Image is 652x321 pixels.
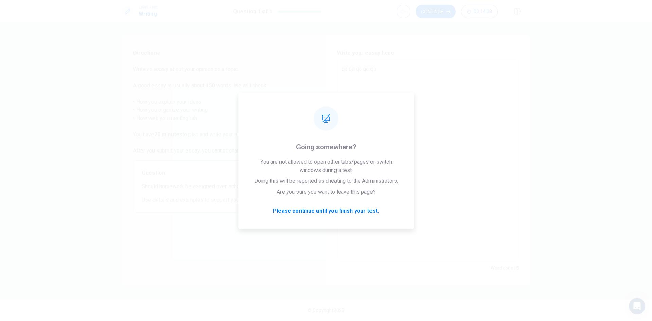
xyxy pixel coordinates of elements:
[491,264,519,272] h6: Word count :
[142,182,270,191] span: Should homework be assigned over school holidays?
[142,196,270,204] span: Use details and examples to support your explanation.
[342,65,514,256] textarea: qa qa qa qa qa
[337,49,519,57] h6: Write your essay here
[233,7,272,16] h1: Question 1 of 1
[474,9,492,14] span: 00:14:38
[416,5,456,18] button: Continue
[133,49,279,57] span: Directions
[154,131,182,138] strong: 20 minutes
[629,298,645,314] div: Open Intercom Messenger
[461,5,498,18] button: 00:14:38
[139,5,158,10] span: Level Test
[308,308,344,313] span: © Copyright 2025
[516,265,519,271] strong: 5
[142,169,270,177] span: Question
[139,10,158,18] h1: Writing
[133,65,279,155] span: Write an essay about your opinion on a topic. A good essay is usually about 150 words. We will ch...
